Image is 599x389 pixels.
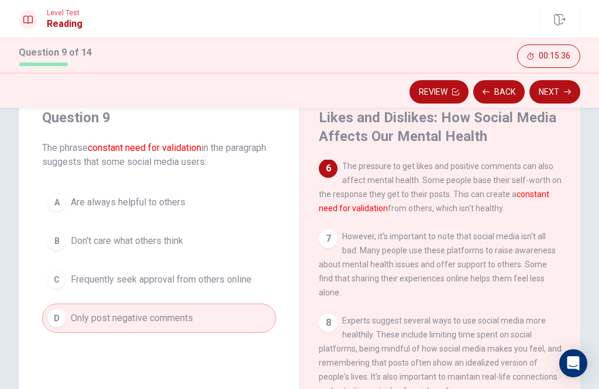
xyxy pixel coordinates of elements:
button: BDon't care what others think [42,226,276,256]
div: 8 [319,314,338,332]
h1: Reading [47,17,82,31]
div: D [47,309,66,328]
h1: Question 9 of 14 [19,46,94,60]
span: However, it's important to note that social media isn't all bad. Many people use these platforms ... [319,232,556,297]
div: B [47,232,66,250]
span: 00:15:36 [539,51,570,61]
span: Only post negative comments [71,311,193,325]
span: The phrase in the paragraph suggests that some social media users: [42,141,276,169]
div: 7 [319,229,338,248]
div: Open Intercom Messenger [559,349,587,377]
h4: Likes and Dislikes: How Social Media Affects Our Mental Health [319,108,559,146]
div: A [47,193,66,212]
span: Level Test [47,9,82,17]
button: CFrequently seek approval from others online [42,265,276,294]
button: DOnly post negative comments [42,304,276,333]
button: AAre always helpful to others [42,188,276,217]
div: C [47,270,66,289]
span: Don't care what others think [71,234,183,248]
span: The pressure to get likes and positive comments can also affect mental health. Some people base t... [319,161,562,213]
button: 00:15:36 [517,44,580,68]
h4: Question 9 [42,108,276,127]
button: Next [529,80,580,104]
button: Review [409,80,469,104]
span: Frequently seek approval from others online [71,273,252,287]
button: Back [473,80,525,104]
font: constant need for validation [88,142,201,153]
div: 6 [319,159,338,178]
span: Are always helpful to others [71,195,185,209]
